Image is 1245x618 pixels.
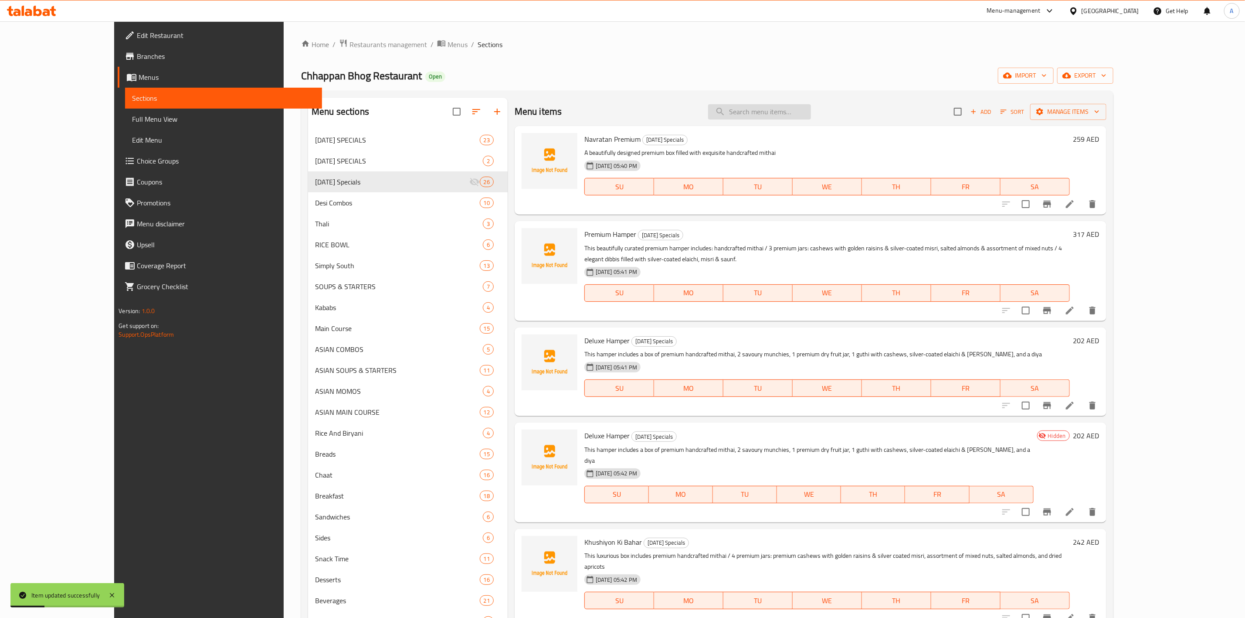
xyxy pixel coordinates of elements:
[480,407,494,417] div: items
[658,287,720,299] span: MO
[584,536,642,549] span: Khushiyon Ki Bahar
[137,177,315,187] span: Coupons
[308,444,508,464] div: Breads15
[588,287,651,299] span: SU
[480,595,494,606] div: items
[480,597,493,605] span: 21
[308,464,508,485] div: Chaat16
[448,39,468,50] span: Menus
[480,198,494,208] div: items
[1073,133,1099,145] h6: 259 AED
[480,366,493,375] span: 11
[522,133,577,189] img: Navratan Premium
[315,449,480,459] div: Breads
[315,219,483,229] div: Thali
[865,382,928,395] span: TH
[727,594,789,607] span: TU
[584,444,1034,466] p: This hamper includes a box of premium handcrafted mithai, 2 savoury munchies, 1 premium dry fruit...
[308,527,508,548] div: Sides6
[935,287,997,299] span: FR
[480,491,494,501] div: items
[315,470,480,480] span: Chaat
[315,135,480,145] span: [DATE] SPECIALS
[584,334,630,347] span: Deluxe Hamper
[796,287,858,299] span: WE
[315,365,480,376] div: ASIAN SOUPS & STARTERS
[949,102,967,121] span: Select section
[315,407,480,417] span: ASIAN MAIN COURSE
[315,281,483,292] span: SOUPS & STARTERS
[793,178,862,195] button: WE
[654,379,723,397] button: MO
[632,432,676,442] span: [DATE] Specials
[480,449,494,459] div: items
[315,574,480,585] div: Desserts
[308,213,508,234] div: Thali3
[480,136,493,144] span: 23
[1073,536,1099,548] h6: 242 AED
[723,178,793,195] button: TU
[780,488,838,501] span: WE
[483,302,494,313] div: items
[1073,335,1099,347] h6: 202 AED
[584,284,654,302] button: SU
[522,536,577,592] img: Khushiyon Ki Bahar
[118,25,322,46] a: Edit Restaurant
[1045,432,1069,440] span: Hidden
[308,590,508,611] div: Beverages21
[118,46,322,67] a: Branches
[125,130,322,150] a: Edit Menu
[315,344,483,355] span: ASIAN COMBOS
[592,162,641,170] span: [DATE] 05:40 PM
[308,130,508,150] div: [DATE] SPECIALS23
[483,534,493,542] span: 6
[301,66,422,85] span: Chhappan Bhog Restaurant
[522,335,577,390] img: Deluxe Hamper
[483,428,494,438] div: items
[483,512,494,522] div: items
[308,381,508,402] div: ASIAN MOMOS4
[315,595,480,606] div: Beverages
[125,109,322,130] a: Full Menu View
[1001,284,1070,302] button: SA
[125,88,322,109] a: Sections
[308,423,508,444] div: Rice And Biryani4
[1065,507,1075,517] a: Edit menu item
[137,260,315,271] span: Coverage Report
[315,260,480,271] div: Simply South
[632,336,676,346] span: [DATE] Specials
[1037,502,1058,522] button: Branch-specific-item
[796,181,858,193] span: WE
[654,284,723,302] button: MO
[727,382,789,395] span: TU
[931,592,1001,609] button: FR
[723,284,793,302] button: TU
[308,192,508,213] div: Desi Combos10
[301,39,1113,50] nav: breadcrumb
[478,39,502,50] span: Sections
[845,488,902,501] span: TH
[315,177,469,187] div: Diwali Specials
[1082,6,1139,16] div: [GEOGRAPHIC_DATA]
[480,199,493,207] span: 10
[969,107,993,117] span: Add
[1017,195,1035,213] span: Select to update
[137,239,315,250] span: Upsell
[727,287,789,299] span: TU
[483,219,494,229] div: items
[315,198,480,208] div: Desi Combos
[448,102,466,121] span: Select all sections
[862,592,931,609] button: TH
[588,488,645,501] span: SU
[865,287,928,299] span: TH
[308,255,508,276] div: Simply South13
[935,382,997,395] span: FR
[487,101,508,122] button: Add section
[658,181,720,193] span: MO
[339,39,427,50] a: Restaurants management
[654,178,723,195] button: MO
[584,243,1070,265] p: This beautifully curated premium hamper includes: handcrafted mithai / 3 premium jars: cashews wi...
[483,220,493,228] span: 3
